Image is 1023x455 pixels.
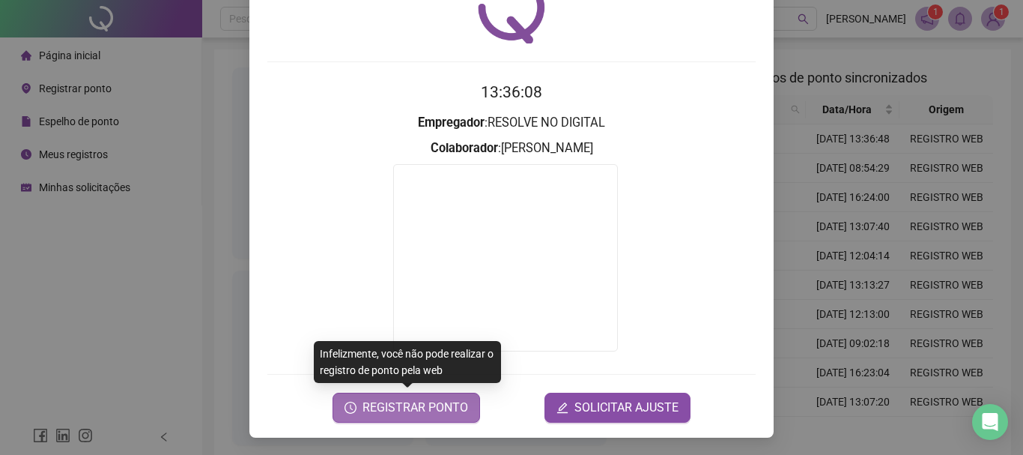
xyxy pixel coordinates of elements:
[362,399,468,417] span: REGISTRAR PONTO
[556,402,568,414] span: edit
[972,404,1008,440] div: Open Intercom Messenger
[344,402,356,414] span: clock-circle
[267,139,756,158] h3: : [PERSON_NAME]
[418,115,485,130] strong: Empregador
[481,83,542,101] time: 13:36:08
[431,141,498,155] strong: Colaborador
[267,113,756,133] h3: : RESOLVE NO DIGITAL
[574,399,679,417] span: SOLICITAR AJUSTE
[333,393,480,423] button: REGISTRAR PONTO
[544,393,690,423] button: editSOLICITAR AJUSTE
[314,341,501,383] div: Infelizmente, você não pode realizar o registro de ponto pela web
